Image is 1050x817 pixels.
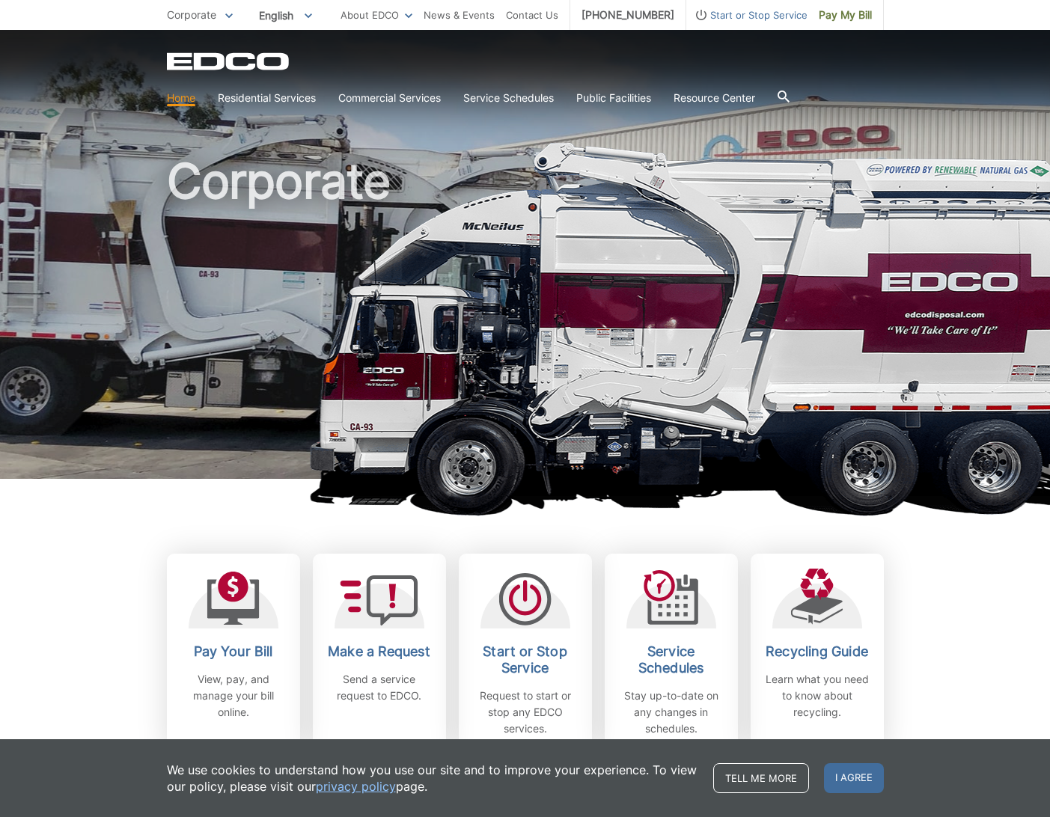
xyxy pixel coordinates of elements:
p: Request to start or stop any EDCO services. [470,688,581,737]
p: We use cookies to understand how you use our site and to improve your experience. To view our pol... [167,762,698,795]
a: Resource Center [674,90,755,106]
h1: Corporate [167,157,884,486]
a: Service Schedules Stay up-to-date on any changes in schedules. [605,554,738,752]
a: Contact Us [506,7,558,23]
a: EDCD logo. Return to the homepage. [167,52,291,70]
h2: Start or Stop Service [470,643,581,676]
a: Service Schedules [463,90,554,106]
a: Residential Services [218,90,316,106]
p: Learn what you need to know about recycling. [762,671,873,720]
h2: Service Schedules [616,643,727,676]
span: I agree [824,763,884,793]
h2: Pay Your Bill [178,643,289,660]
p: Send a service request to EDCO. [324,671,435,704]
h2: Make a Request [324,643,435,660]
p: View, pay, and manage your bill online. [178,671,289,720]
p: Stay up-to-date on any changes in schedules. [616,688,727,737]
a: Commercial Services [338,90,441,106]
a: Tell me more [713,763,809,793]
span: Pay My Bill [819,7,872,23]
a: About EDCO [341,7,412,23]
span: Corporate [167,8,216,21]
a: Make a Request Send a service request to EDCO. [313,554,446,752]
a: Home [167,90,195,106]
a: Public Facilities [576,90,651,106]
a: Recycling Guide Learn what you need to know about recycling. [751,554,884,752]
a: privacy policy [316,778,396,795]
h2: Recycling Guide [762,643,873,660]
a: News & Events [424,7,495,23]
span: English [248,3,323,28]
a: Pay Your Bill View, pay, and manage your bill online. [167,554,300,752]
